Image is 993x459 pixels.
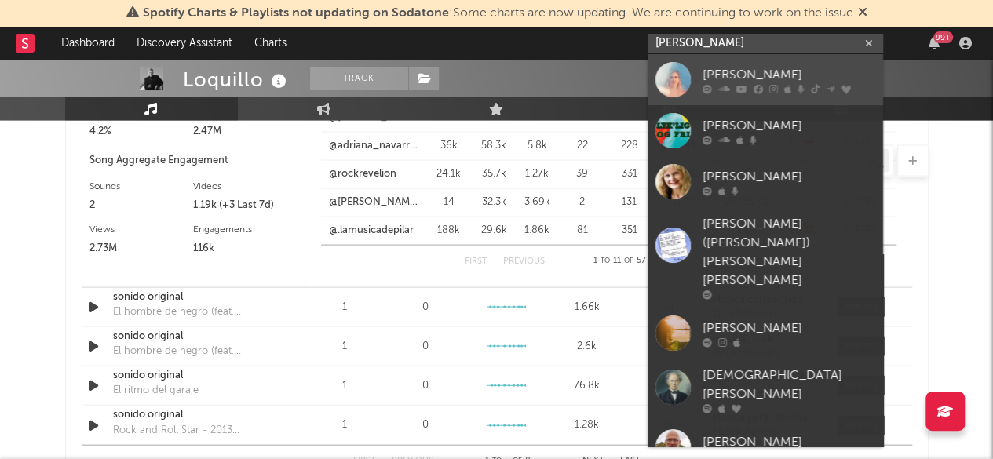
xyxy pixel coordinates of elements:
button: First [465,257,487,266]
div: [DEMOGRAPHIC_DATA][PERSON_NAME] [703,366,875,404]
a: [PERSON_NAME] [648,156,883,207]
div: 0 [422,378,429,394]
a: Dashboard [50,27,126,59]
div: El ritmo del garaje [113,383,199,399]
div: 2.1k [631,378,704,394]
div: Rock and Roll Star - 2013 Remastered Version [113,423,277,439]
div: 1.19k (+3 Last 7d) [193,196,297,215]
a: Discovery Assistant [126,27,243,59]
div: 32.3k [476,195,512,210]
div: 1 [308,417,382,433]
div: 1.66k [550,300,623,315]
div: 14 [429,195,469,210]
a: @adriana_navarroo [329,138,422,154]
div: 81 [563,223,602,239]
a: sonido original [113,368,277,384]
div: 0 [422,339,429,355]
div: 1.28k [550,417,623,433]
div: 0 [422,300,429,315]
div: 22 [563,138,602,154]
input: Search for artists [648,34,883,53]
a: [DEMOGRAPHIC_DATA][PERSON_NAME] [648,359,883,421]
div: Views [89,220,193,239]
div: 232 [631,339,704,355]
div: 2.6k [550,339,623,355]
a: sonido original [113,407,277,423]
div: Videos [193,177,297,196]
button: Track [310,67,408,90]
div: 5.8k [520,138,555,154]
div: 1 11 57 [576,252,663,271]
div: 0 [422,417,429,433]
div: 58.3k [476,138,512,154]
div: [PERSON_NAME] [703,167,875,186]
div: 29.6k [476,223,512,239]
div: [PERSON_NAME] [703,116,875,135]
a: [PERSON_NAME] ([PERSON_NAME]) [PERSON_NAME] [PERSON_NAME] [648,207,883,308]
div: 36k [429,138,469,154]
div: 188k [429,223,469,239]
div: 131 [610,195,649,210]
div: 44 [631,300,704,315]
span: to [601,257,610,264]
div: [PERSON_NAME] [703,319,875,337]
div: 1 [308,300,382,315]
div: 99 + [933,31,953,43]
a: Charts [243,27,298,59]
div: 116k [193,239,297,258]
div: Sounds [89,177,193,196]
div: 1.86k [520,223,555,239]
div: 2.47M [193,122,297,141]
a: sonido original [113,290,277,305]
div: 1 [308,339,382,355]
div: 4.2% [89,122,193,141]
div: 3.69k [520,195,555,210]
div: 351 [610,223,649,239]
div: 228 [610,138,649,154]
span: of [624,257,633,264]
span: : Some charts are now updating. We are continuing to work on the issue [143,7,853,20]
button: 99+ [929,37,940,49]
div: [PERSON_NAME] [703,432,875,451]
div: El hombre de negro (feat. [PERSON_NAME], [PERSON_NAME]) [113,304,277,320]
a: @.lamusicadepilar [329,223,414,239]
a: sonido original [113,329,277,344]
div: Loquillo [183,67,290,93]
a: [PERSON_NAME] [648,54,883,105]
span: Dismiss [858,7,867,20]
a: [PERSON_NAME] [648,308,883,359]
button: Previous [503,257,545,266]
div: Engagements [193,220,297,239]
a: @[PERSON_NAME].palmer54 [329,195,422,210]
div: 2 [563,195,602,210]
div: 76.8k [550,378,623,394]
div: [PERSON_NAME] ([PERSON_NAME]) [PERSON_NAME] [PERSON_NAME] [703,215,875,290]
div: 2 [89,196,193,215]
div: [PERSON_NAME] [703,65,875,84]
div: 2.73M [89,239,193,258]
span: Spotify Charts & Playlists not updating on Sodatone [143,7,449,20]
div: 1 [308,378,382,394]
a: [PERSON_NAME] [648,105,883,156]
div: El hombre de negro (feat. [PERSON_NAME], [PERSON_NAME]) [113,344,277,359]
div: 19 [631,417,704,433]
